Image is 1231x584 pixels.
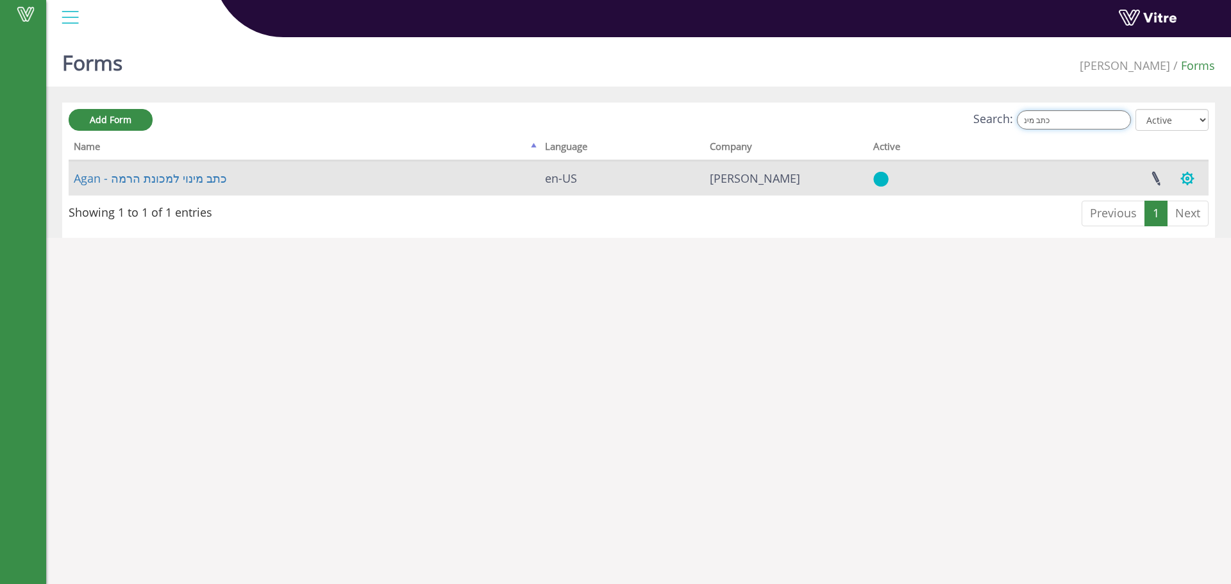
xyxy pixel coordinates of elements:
[540,161,705,196] td: en-US
[62,32,122,87] h1: Forms
[973,110,1131,129] label: Search:
[1080,58,1170,73] span: 379
[540,137,705,161] th: Language
[69,137,540,161] th: Name: activate to sort column descending
[1082,201,1145,226] a: Previous
[69,199,212,221] div: Showing 1 to 1 of 1 entries
[69,109,153,131] a: Add Form
[1017,110,1131,129] input: Search:
[873,171,889,187] img: yes
[1167,201,1209,226] a: Next
[868,137,982,161] th: Active
[710,171,800,186] span: 379
[705,137,868,161] th: Company
[1170,58,1215,74] li: Forms
[74,171,227,186] a: Agan - כתב מינוי למכונת הרמה
[1144,201,1168,226] a: 1
[90,113,131,126] span: Add Form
